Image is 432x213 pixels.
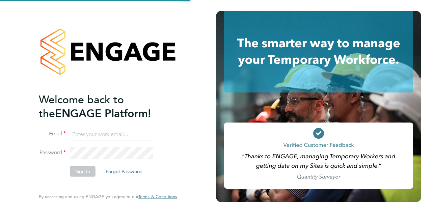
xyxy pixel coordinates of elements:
input: Enter your work email... [70,128,153,140]
label: Password [39,149,66,156]
button: Forgot Password [100,166,147,177]
h2: ENGAGE Platform! [39,92,170,120]
a: Terms & Conditions [138,194,177,199]
label: Email [39,130,66,137]
button: Sign In [70,166,96,177]
span: By accessing and using ENGAGE you agree to our [39,194,177,199]
span: Welcome back to the [39,93,124,120]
